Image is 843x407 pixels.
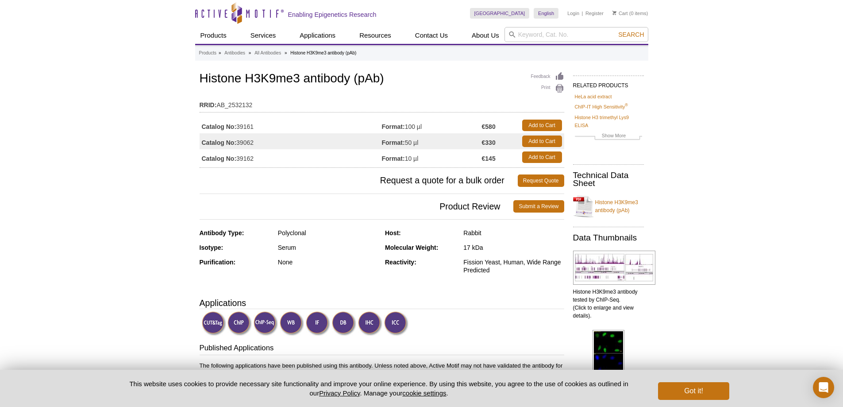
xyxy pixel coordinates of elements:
a: Cart [612,10,628,16]
strong: Isotype: [200,244,223,251]
div: Polyclonal [278,229,378,237]
p: Histone H3K9me3 antibody tested by ChIP-Seq. (Click to enlarge and view details). [573,288,644,320]
li: | [582,8,583,19]
a: Applications [294,27,341,44]
img: Western Blot Validated [280,311,304,336]
a: Submit a Review [513,200,564,213]
a: Services [245,27,281,44]
td: 10 µl [382,149,482,165]
div: Serum [278,244,378,252]
strong: Catalog No: [202,123,237,131]
img: ChIP Validated [227,311,252,336]
a: Request Quote [518,174,564,187]
td: 39161 [200,117,382,133]
h3: Applications [200,296,564,310]
a: Add to Cart [522,151,562,163]
strong: Reactivity: [385,259,416,266]
a: Antibodies [224,49,245,57]
a: Products [195,27,232,44]
a: Histone H3K9me3 antibody (pAb) [573,193,644,220]
a: Show More [575,132,642,142]
a: Privacy Policy [319,389,360,397]
input: Keyword, Cat. No. [504,27,648,42]
h2: Technical Data Sheet [573,171,644,187]
strong: €145 [482,155,496,163]
a: Resources [354,27,396,44]
button: Got it! [658,382,729,400]
button: Search [616,31,647,39]
strong: €580 [482,123,496,131]
img: Histone H3K9me3 antibody (pAb) tested by immunofluorescence. [593,330,624,399]
a: Login [567,10,579,16]
a: Products [199,49,216,57]
li: » [219,50,221,55]
img: Dot Blot Validated [332,311,356,336]
span: Search [618,31,644,38]
a: ChIP-IT High Sensitivity® [575,103,628,111]
a: Contact Us [410,27,453,44]
li: » [249,50,251,55]
a: Add to Cart [522,120,562,131]
strong: Catalog No: [202,155,237,163]
img: Immunohistochemistry Validated [358,311,382,336]
strong: Purification: [200,259,236,266]
img: Your Cart [612,11,616,15]
a: Print [531,84,564,93]
a: Add to Cart [522,136,562,147]
div: None [278,258,378,266]
strong: Antibody Type: [200,229,244,236]
span: Product Review [200,200,514,213]
strong: RRID: [200,101,217,109]
li: » [285,50,287,55]
span: Request a quote for a bulk order [200,174,518,187]
h3: Published Applications [200,343,564,355]
td: 50 µl [382,133,482,149]
strong: €330 [482,139,496,147]
div: Rabbit [463,229,564,237]
div: 17 kDa [463,244,564,252]
a: English [534,8,558,19]
strong: Format: [382,123,405,131]
a: Feedback [531,72,564,81]
a: All Antibodies [254,49,281,57]
div: Open Intercom Messenger [813,377,834,398]
li: Histone H3K9me3 antibody (pAb) [290,50,356,55]
a: Histone H3 trimethyl Lys9 ELISA [575,113,642,129]
a: Register [585,10,604,16]
img: ChIP-Seq Validated [254,311,278,336]
a: HeLa acid extract [575,93,612,101]
a: About Us [466,27,504,44]
h2: Data Thumbnails [573,234,644,242]
img: Immunofluorescence Validated [306,311,330,336]
h2: RELATED PRODUCTS [573,75,644,91]
h2: Enabling Epigenetics Research [288,11,377,19]
sup: ® [625,103,628,108]
h1: Histone H3K9me3 antibody (pAb) [200,72,564,87]
td: 39062 [200,133,382,149]
button: cookie settings [402,389,446,397]
strong: Host: [385,229,401,236]
td: 39162 [200,149,382,165]
img: CUT&Tag Validated [202,311,226,336]
strong: Format: [382,139,405,147]
img: Histone H3K9me3 antibody tested by ChIP-Seq. [573,251,655,285]
img: Immunocytochemistry Validated [384,311,408,336]
strong: Molecular Weight: [385,244,438,251]
td: AB_2532132 [200,96,564,110]
td: 100 µl [382,117,482,133]
a: [GEOGRAPHIC_DATA] [470,8,530,19]
p: This website uses cookies to provide necessary site functionality and improve your online experie... [114,379,644,398]
strong: Catalog No: [202,139,237,147]
strong: Format: [382,155,405,163]
div: Fission Yeast, Human, Wide Range Predicted [463,258,564,274]
li: (0 items) [612,8,648,19]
